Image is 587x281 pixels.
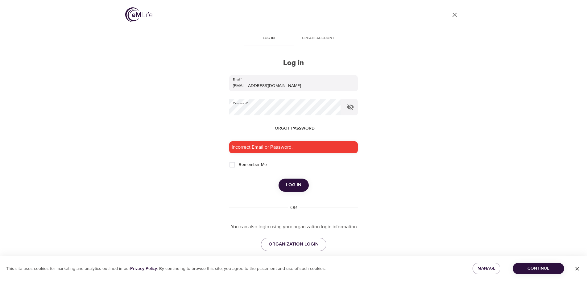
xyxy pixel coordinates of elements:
[125,7,152,22] img: logo
[447,7,462,22] a: close
[513,263,564,274] button: Continue
[261,238,326,251] a: ORGANIZATION LOGIN
[332,103,340,111] keeper-lock: Open Keeper Popup
[229,31,358,46] div: disabled tabs example
[229,59,358,68] h2: Log in
[518,265,559,272] span: Continue
[279,179,309,192] button: Log in
[477,265,495,272] span: Manage
[248,35,290,42] span: Log in
[269,240,319,248] span: ORGANIZATION LOGIN
[288,204,300,211] div: OR
[270,123,317,134] button: Forgot password
[286,181,301,189] span: Log in
[272,125,315,132] span: Forgot password
[130,266,157,271] a: Privacy Policy
[229,141,358,153] div: Incorrect Email or Password.
[473,263,500,274] button: Manage
[239,162,267,168] span: Remember Me
[229,223,358,230] p: You can also login using your organization login information
[297,35,339,42] span: Create account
